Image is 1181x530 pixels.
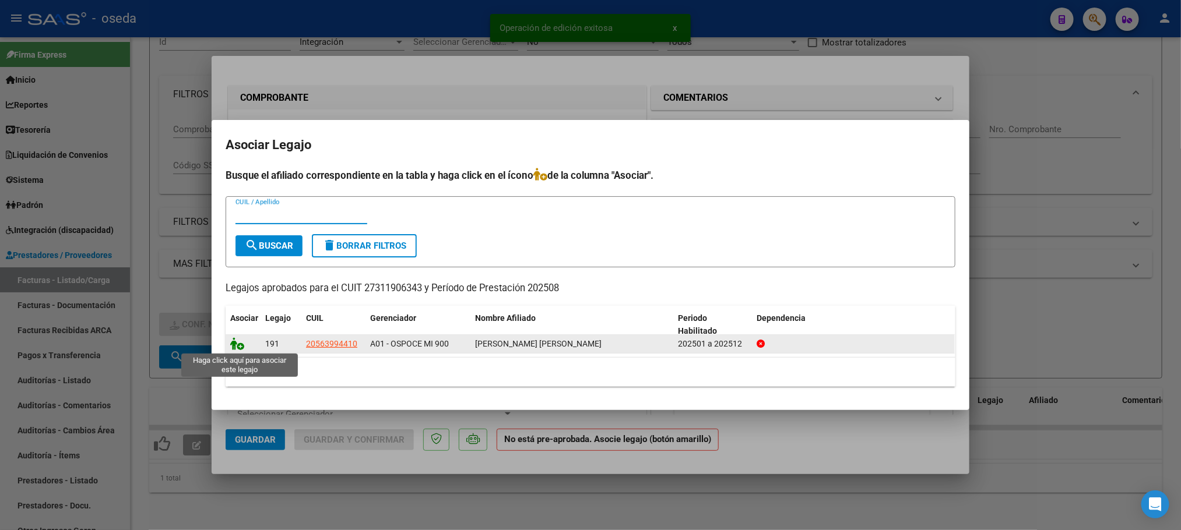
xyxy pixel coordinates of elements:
span: Gerenciador [370,313,416,323]
datatable-header-cell: Asociar [226,306,261,344]
span: Periodo Habilitado [678,313,717,336]
span: Nombre Afiliado [475,313,536,323]
h2: Asociar Legajo [226,134,955,156]
p: Legajos aprobados para el CUIT 27311906343 y Período de Prestación 202508 [226,281,955,296]
span: Asociar [230,313,258,323]
datatable-header-cell: Nombre Afiliado [470,306,673,344]
span: Buscar [245,241,293,251]
span: CUIL [306,313,324,323]
div: 1 registros [226,358,955,387]
div: Open Intercom Messenger [1141,490,1169,518]
button: Borrar Filtros [312,234,417,257]
span: Borrar Filtros [322,241,406,251]
datatable-header-cell: CUIL [301,306,365,344]
div: 202501 a 202512 [678,337,747,351]
datatable-header-cell: Gerenciador [365,306,470,344]
span: 20563994410 [306,339,357,348]
h4: Busque el afiliado correspondiente en la tabla y haga click en el ícono de la columna "Asociar". [226,168,955,183]
button: Buscar [236,235,303,256]
span: Legajo [265,313,291,323]
span: CUARTEROLO ALBERDI IGNACIO MARTIN [475,339,602,348]
span: 191 [265,339,279,348]
datatable-header-cell: Legajo [261,306,301,344]
datatable-header-cell: Dependencia [752,306,955,344]
span: Dependencia [757,313,806,323]
mat-icon: search [245,238,259,252]
datatable-header-cell: Periodo Habilitado [673,306,752,344]
mat-icon: delete [322,238,336,252]
span: A01 - OSPOCE MI 900 [370,339,449,348]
